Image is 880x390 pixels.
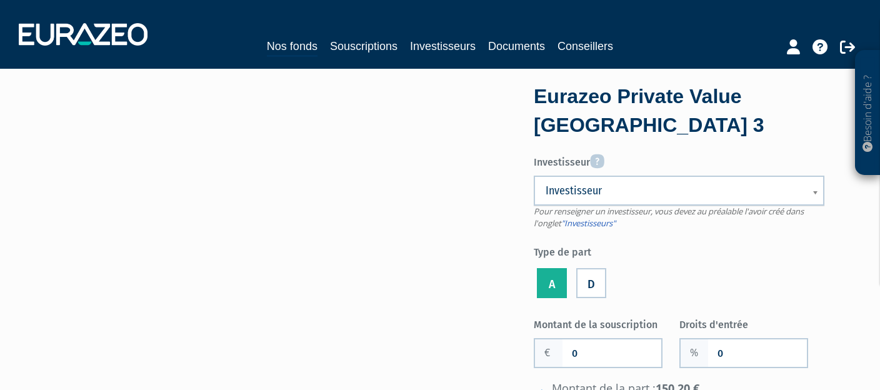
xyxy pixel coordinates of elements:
iframe: YouTube video player [56,87,497,336]
a: Conseillers [557,37,613,55]
a: Investisseurs [410,37,476,55]
p: Besoin d'aide ? [861,57,875,169]
span: Pour renseigner un investisseur, vous devez au préalable l'avoir créé dans l'onglet [534,206,804,229]
a: "Investisseurs" [561,217,616,229]
input: Frais d'entrée [708,339,807,367]
label: Montant de la souscription [534,314,679,332]
label: Droits d'entrée [679,314,825,332]
a: Nos fonds [267,37,317,57]
span: Investisseur [546,183,796,198]
label: A [537,268,567,298]
label: Investisseur [534,149,824,170]
a: Documents [488,37,545,55]
a: Souscriptions [330,37,397,55]
input: Montant de la souscription souhaité [562,339,661,367]
label: D [576,268,606,298]
img: 1732889491-logotype_eurazeo_blanc_rvb.png [19,23,147,46]
label: Type de part [534,241,824,260]
div: Eurazeo Private Value [GEOGRAPHIC_DATA] 3 [534,82,824,139]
